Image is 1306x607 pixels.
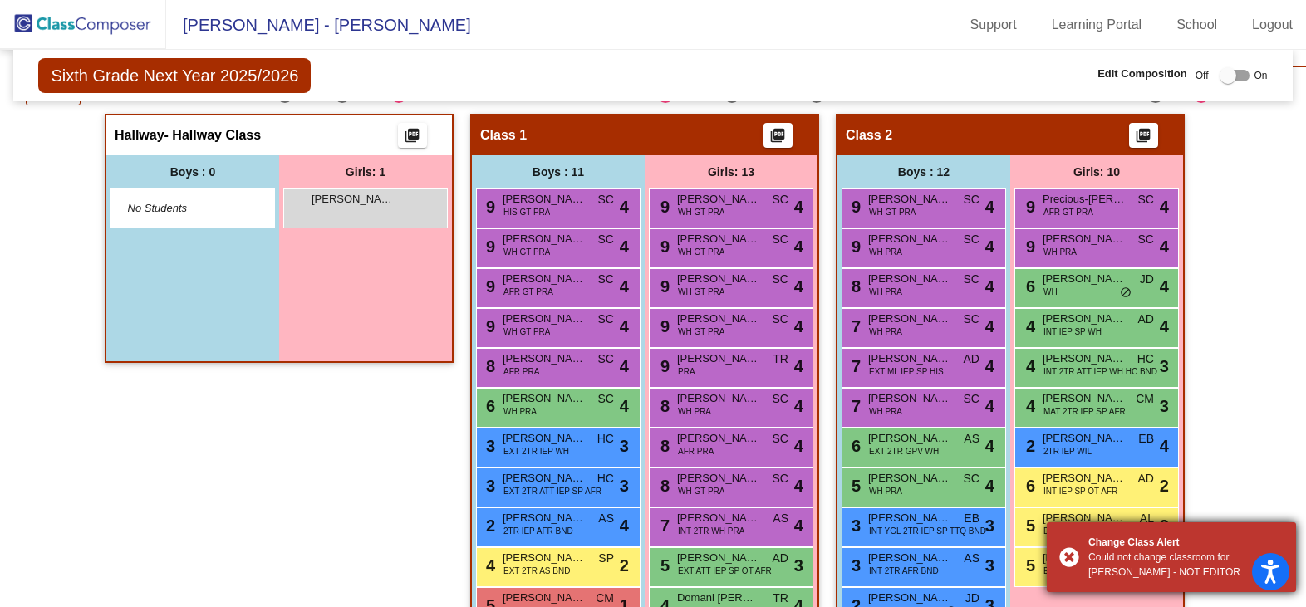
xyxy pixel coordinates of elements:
span: [PERSON_NAME] [868,470,951,487]
span: 3 [1160,354,1169,379]
span: do_not_disturb_alt [1120,286,1132,300]
span: [PERSON_NAME] [1043,470,1126,487]
span: 4 [985,234,994,259]
a: Support [957,12,1030,38]
span: 4 [985,354,994,379]
span: [PERSON_NAME] [677,311,760,327]
span: CM [596,590,614,607]
span: [PERSON_NAME] [1043,550,1126,566]
span: INT 2TR ATT IEP WH HC BND [1043,365,1157,378]
span: SC [598,390,614,408]
span: 8 [482,357,495,375]
span: WH GT PRA [678,286,724,298]
span: EB [1138,430,1154,448]
span: WH PRA [869,246,902,258]
span: 4 [794,194,803,219]
span: 2 [1160,513,1169,538]
span: HIS GT PRA [503,206,551,218]
span: On [1254,68,1268,83]
div: Girls: 13 [645,155,817,188]
button: Print Students Details [763,123,793,148]
span: AFR GT PRA [1043,206,1093,218]
span: 4 [794,513,803,538]
span: EXT 2TR GPV WH [869,445,939,458]
span: [PERSON_NAME] [868,590,951,606]
span: Off [1196,68,1209,83]
span: Domani [PERSON_NAME] [677,590,760,606]
span: 4 [794,433,803,458]
span: 2 [1160,473,1169,498]
span: AD [773,550,788,567]
span: EXT ATT IEP SP OT AFR [678,565,772,577]
span: 8 [656,397,670,415]
mat-icon: picture_as_pdf [1133,127,1153,150]
span: [PERSON_NAME] - [PERSON_NAME] [166,12,471,38]
span: 3 [794,553,803,578]
span: 9 [656,357,670,375]
div: Boys : 0 [106,155,279,188]
span: WH GT PRA [678,206,724,218]
span: [PERSON_NAME] [868,271,951,287]
span: 9 [656,237,670,256]
span: 2TR IEP AFR BND [503,525,573,537]
span: SC [964,470,979,487]
span: [PERSON_NAME] [677,470,760,487]
span: SC [964,271,979,288]
span: 7 [847,397,861,415]
span: 4 [1022,317,1035,335]
span: SC [773,271,788,288]
span: SC [964,311,979,328]
span: WH GT PRA [678,246,724,258]
span: 9 [482,237,495,256]
span: 9 [482,277,495,296]
span: AD [1138,470,1154,487]
span: [PERSON_NAME] [677,191,760,208]
span: 4 [985,473,994,498]
span: AS [964,550,979,567]
span: INT YGL 2TR IEP SP TTQ BND [869,525,986,537]
span: SC [773,231,788,248]
span: SC [1138,231,1154,248]
span: INT IEP SP WH [1043,326,1102,338]
span: EB [964,510,979,527]
span: SC [1138,191,1154,208]
span: 3 [847,516,861,535]
span: INT 2TR WH PRA [678,525,744,537]
span: 4 [1022,357,1035,375]
span: [PERSON_NAME] [677,550,760,566]
span: 4 [1160,234,1169,259]
span: 4 [620,513,629,538]
span: [PERSON_NAME] [868,510,951,526]
span: WH GT PRA [869,206,916,218]
span: 9 [847,237,861,256]
span: EXT 504 AFR [1043,565,1094,577]
span: [PERSON_NAME] [1043,311,1126,327]
span: WH PRA [678,405,711,418]
span: [PERSON_NAME] [503,311,586,327]
span: 3 [482,437,495,455]
div: Girls: 1 [279,155,452,188]
span: 8 [656,437,670,455]
span: Edit Composition [1097,66,1187,82]
span: 5 [1022,516,1035,535]
span: 3 [620,473,629,498]
button: Print Students Details [1129,123,1158,148]
span: 4 [1160,314,1169,339]
span: PRA [678,365,695,378]
span: [PERSON_NAME] [503,470,586,487]
span: 6 [847,437,861,455]
span: 2 [1022,437,1035,455]
span: AFR PRA [503,365,539,378]
span: HC [597,430,614,448]
span: [PERSON_NAME] [1043,390,1126,407]
span: AS [964,430,979,448]
span: WH PRA [1043,246,1077,258]
span: Class 1 [480,127,527,144]
span: 7 [847,357,861,375]
span: [PERSON_NAME] [868,311,951,327]
span: [PERSON_NAME] [1043,271,1126,287]
span: 4 [985,314,994,339]
span: [PERSON_NAME] [868,430,951,447]
span: WH PRA [503,405,537,418]
span: [PERSON_NAME] [868,550,951,566]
